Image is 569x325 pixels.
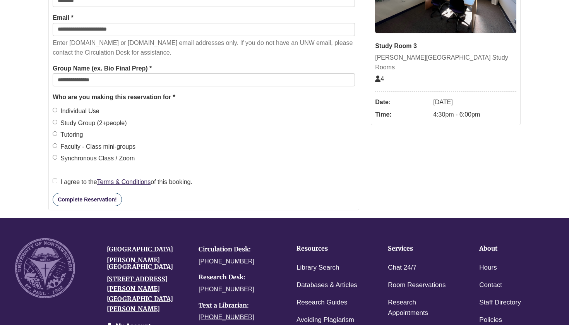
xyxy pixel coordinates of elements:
[479,245,547,252] h4: About
[53,64,152,74] label: Group Name (ex. Bio Final Prep) *
[107,275,173,313] a: [STREET_ADDRESS][PERSON_NAME][GEOGRAPHIC_DATA][PERSON_NAME]
[199,274,279,281] h4: Research Desk:
[199,246,279,253] h4: Circulation Desk:
[53,193,122,206] button: Complete Reservation!
[53,118,127,128] label: Study Group (2+people)
[479,280,502,291] a: Contact
[53,108,57,112] input: Individual Use
[296,297,347,308] a: Research Guides
[53,38,355,58] p: Enter [DOMAIN_NAME] or [DOMAIN_NAME] email addresses only. If you do not have an UNW email, pleas...
[375,96,429,108] dt: Date:
[53,153,135,163] label: Synchronous Class / Zoom
[375,108,429,121] dt: Time:
[199,258,254,265] a: [PHONE_NUMBER]
[375,53,516,72] div: [PERSON_NAME][GEOGRAPHIC_DATA] Study Rooms
[433,108,516,121] dd: 4:30pm - 6:00pm
[53,131,57,136] input: Tutoring
[53,155,57,160] input: Synchronous Class / Zoom
[296,245,364,252] h4: Resources
[97,179,151,185] a: Terms & Conditions
[479,297,521,308] a: Staff Directory
[388,297,455,319] a: Research Appointments
[375,41,516,51] div: Study Room 3
[199,286,254,292] a: [PHONE_NUMBER]
[388,262,416,273] a: Chat 24/7
[296,262,339,273] a: Library Search
[53,13,73,23] label: Email *
[53,142,135,152] label: Faculty - Class mini-groups
[375,76,384,82] span: The capacity of this space
[107,257,187,270] h4: [PERSON_NAME][GEOGRAPHIC_DATA]
[53,143,57,148] input: Faculty - Class mini-groups
[53,177,192,187] label: I agree to the of this booking.
[433,96,516,108] dd: [DATE]
[53,106,99,116] label: Individual Use
[479,262,497,273] a: Hours
[107,245,173,253] a: [GEOGRAPHIC_DATA]
[53,120,57,124] input: Study Group (2+people)
[15,238,75,298] img: UNW seal
[296,280,357,291] a: Databases & Articles
[388,280,446,291] a: Room Reservations
[53,130,83,140] label: Tutoring
[388,245,455,252] h4: Services
[199,302,279,309] h4: Text a Librarian:
[53,179,57,183] input: I agree to theTerms & Conditionsof this booking.
[199,314,254,320] a: [PHONE_NUMBER]
[53,92,355,102] legend: Who are you making this reservation for *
